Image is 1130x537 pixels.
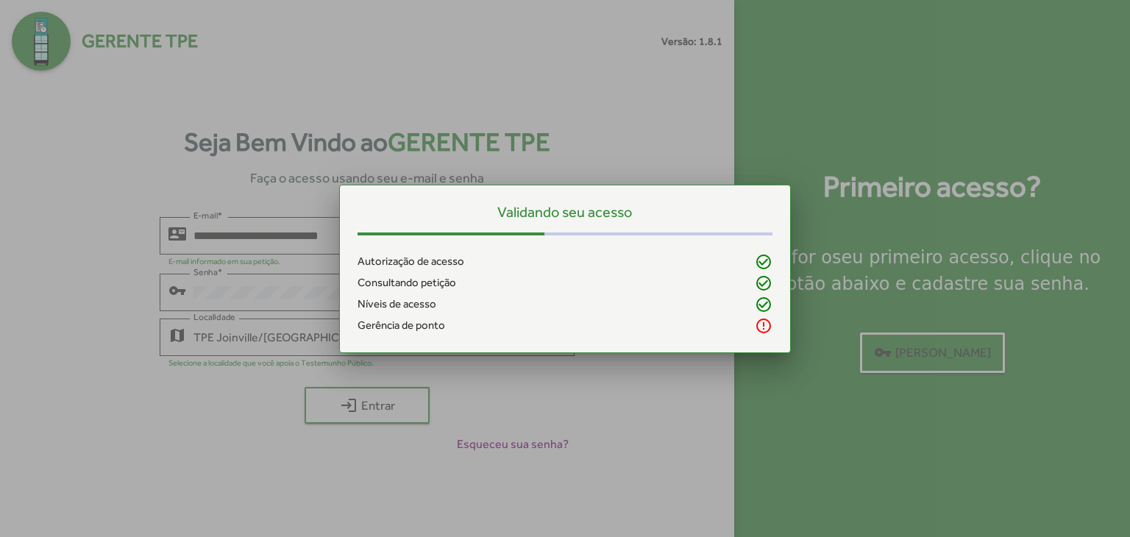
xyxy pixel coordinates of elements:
[755,317,772,335] mat-icon: error_outline
[358,203,772,221] h5: Validando seu acesso
[755,296,772,313] mat-icon: check_circle_outline
[755,274,772,292] mat-icon: check_circle_outline
[755,253,772,271] mat-icon: check_circle_outline
[358,253,464,270] span: Autorização de acesso
[358,274,456,291] span: Consultando petição
[358,296,436,313] span: Níveis de acesso
[358,317,445,334] span: Gerência de ponto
